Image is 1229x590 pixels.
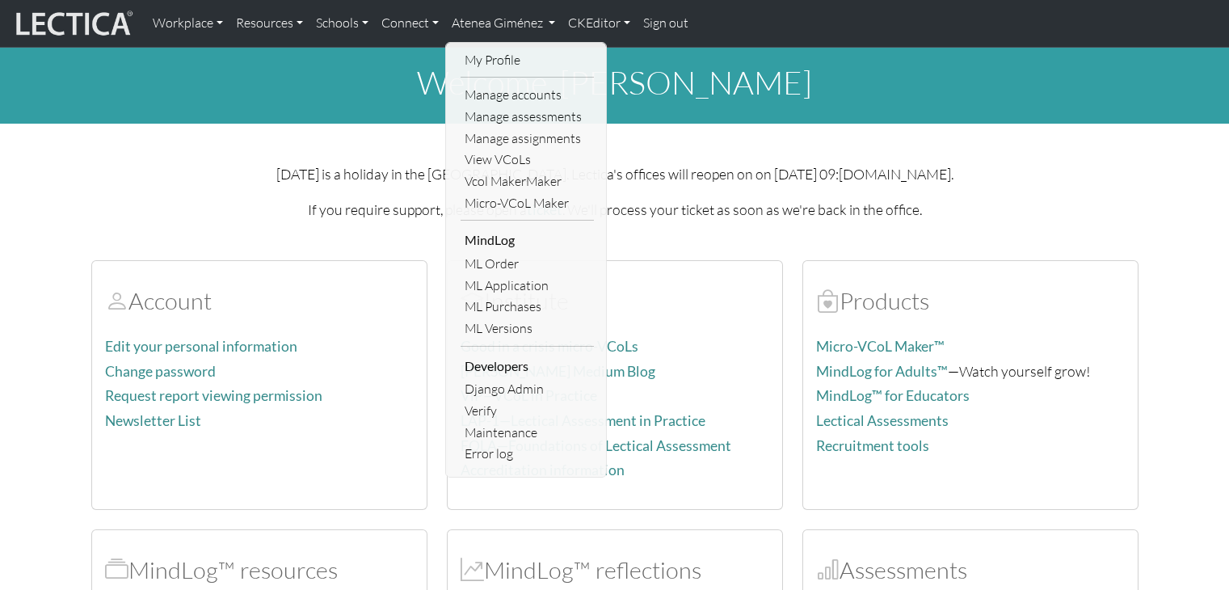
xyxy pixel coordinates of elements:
a: Newsletter List [105,412,201,429]
a: Change password [105,363,216,380]
a: Sign out [637,6,695,40]
a: ML Order [461,253,594,275]
p: If you require support, please open a . We'll process your ticket as soon as we're back in the of... [91,198,1139,221]
p: —Watch yourself grow! [816,360,1125,383]
li: MindLog [461,227,594,253]
a: Micro-VCoL Maker™ [816,338,945,355]
a: Error log [461,443,594,465]
a: Connect [375,6,445,40]
p: [DATE] is a holiday in the [GEOGRAPHIC_DATA]. Lectica's offices will reopen on on [DATE] 09:[DOMA... [91,162,1139,185]
h2: MindLog™ reflections [461,556,769,584]
a: ML Application [461,275,594,297]
h2: Products [816,287,1125,315]
span: Account [105,286,128,315]
li: Developers [461,353,594,379]
a: Manage accounts [461,84,594,106]
span: MindLog™ resources [105,555,128,584]
a: Vcol MakerMaker [461,171,594,192]
a: Verify [461,400,594,422]
span: Assessments [816,555,840,584]
a: Django Admin [461,378,594,400]
a: MindLog for Adults™ [816,363,948,380]
a: ML Versions [461,318,594,339]
a: Micro-VCoL Maker [461,192,594,214]
h2: Account [105,287,414,315]
a: Edit your personal information [105,338,297,355]
a: Schools [309,6,375,40]
a: Recruitment tools [816,437,929,454]
h2: MindLog™ resources [105,556,414,584]
a: Manage assignments [461,128,594,150]
a: MindLog™ for Educators [816,387,970,404]
h2: Assessments [816,556,1125,584]
a: Maintenance [461,422,594,444]
ul: Atenea Giménez [461,49,594,465]
a: Resources [229,6,309,40]
img: lecticalive [12,8,133,39]
a: ML Purchases [461,296,594,318]
a: View VCoLs [461,149,594,171]
a: Manage assessments [461,106,594,128]
span: MindLog [461,555,484,584]
a: My Profile [461,49,594,71]
a: Lectical Assessments [816,412,949,429]
a: Workplace [146,6,229,40]
span: Products [816,286,840,315]
a: Atenea Giménez [445,6,562,40]
a: CKEditor [562,6,637,40]
h2: Institute [461,287,769,315]
a: Request report viewing permission [105,387,322,404]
